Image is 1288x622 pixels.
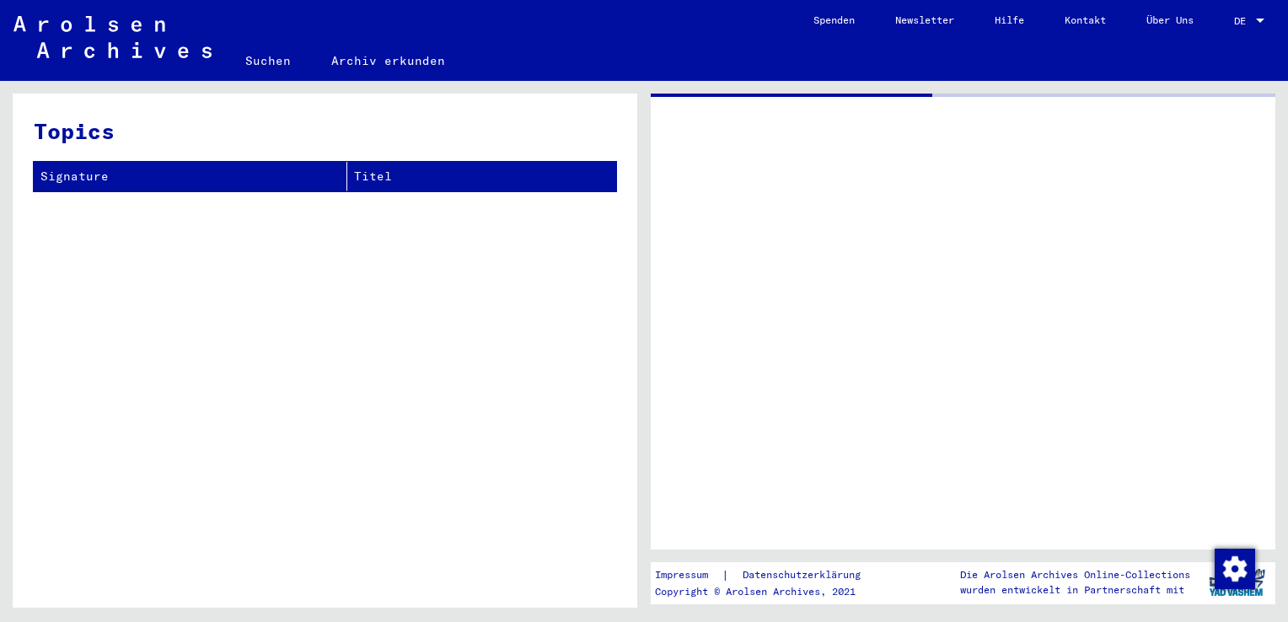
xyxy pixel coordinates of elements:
[225,40,311,81] a: Suchen
[13,16,212,58] img: Arolsen_neg.svg
[1234,15,1253,27] span: DE
[34,115,615,147] h3: Topics
[655,584,881,599] p: Copyright © Arolsen Archives, 2021
[311,40,465,81] a: Archiv erkunden
[347,162,616,191] th: Titel
[729,566,881,584] a: Datenschutzerklärung
[960,582,1190,598] p: wurden entwickelt in Partnerschaft mit
[655,566,881,584] div: |
[1215,549,1255,589] img: Zustimmung ändern
[960,567,1190,582] p: Die Arolsen Archives Online-Collections
[1205,561,1269,603] img: yv_logo.png
[34,162,347,191] th: Signature
[655,566,722,584] a: Impressum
